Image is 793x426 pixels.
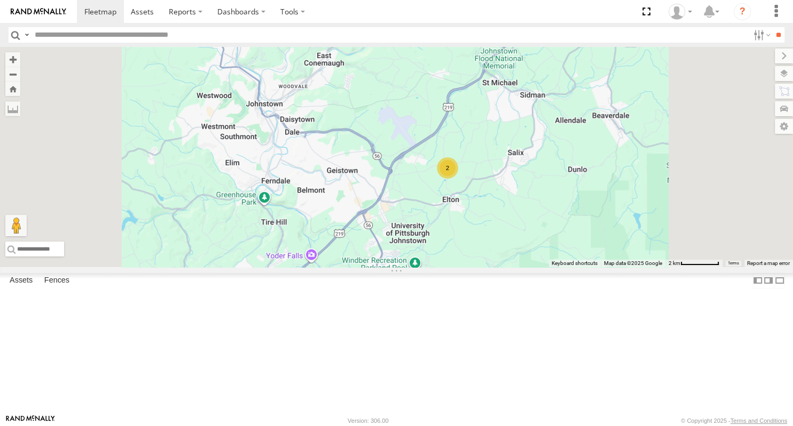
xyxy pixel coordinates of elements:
[774,273,785,288] label: Hide Summary Table
[5,101,20,116] label: Measure
[775,119,793,134] label: Map Settings
[6,415,55,426] a: Visit our Website
[763,273,774,288] label: Dock Summary Table to the Right
[39,273,75,288] label: Fences
[4,273,38,288] label: Assets
[665,4,696,20] div: Samantha Graf
[552,260,598,267] button: Keyboard shortcuts
[11,8,66,15] img: rand-logo.svg
[437,157,458,179] div: 2
[5,215,27,236] button: Drag Pegman onto the map to open Street View
[749,27,772,43] label: Search Filter Options
[604,260,662,266] span: Map data ©2025 Google
[348,417,388,424] div: Version: 306.00
[5,82,20,96] button: Zoom Home
[665,260,723,267] button: Map Scale: 2 km per 69 pixels
[5,67,20,82] button: Zoom out
[728,261,739,266] a: Terms (opens in new tab)
[752,273,763,288] label: Dock Summary Table to the Left
[681,417,787,424] div: © Copyright 2025 -
[734,3,751,20] i: ?
[669,260,680,266] span: 2 km
[747,260,790,266] a: Report a map error
[731,417,787,424] a: Terms and Conditions
[5,52,20,67] button: Zoom in
[22,27,31,43] label: Search Query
